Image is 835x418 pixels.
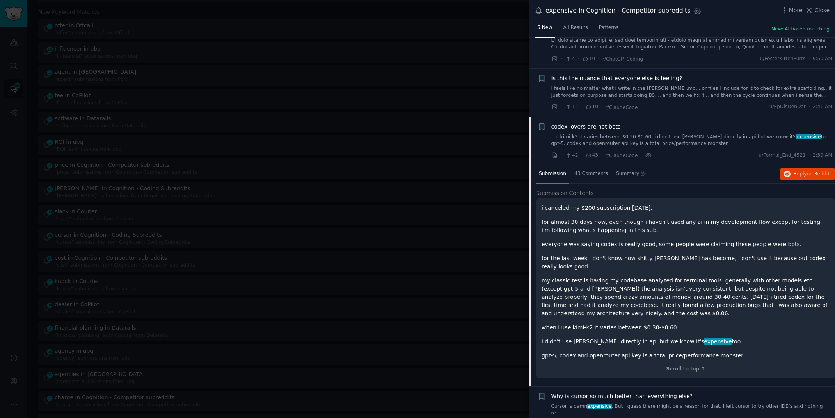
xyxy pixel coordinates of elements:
[606,105,638,110] span: r/ClaudeCode
[551,134,833,147] a: ...e kimi-k2 it varies between $0.30-$0.60. i didn't use [PERSON_NAME] directly in api but we kno...
[542,277,830,318] p: my classic test is having my codebase analyzed for terminal tools. generally with other models et...
[551,123,621,131] a: codex lovers are not bots
[542,366,830,373] div: Scroll to top ↑
[769,104,806,111] span: u/EpDisDenDat
[565,55,575,63] span: 4
[565,152,578,159] span: 42
[759,152,805,159] span: u/Formal_End_4521
[704,338,733,345] span: expensive
[585,104,598,111] span: 10
[616,170,639,177] span: Summary
[537,24,552,31] span: 5 New
[641,151,642,159] span: ·
[807,171,830,177] span: on Reddit
[536,189,594,197] span: Submission Contents
[808,104,810,111] span: ·
[542,240,830,248] p: everyone was saying codex is really good, some people were claiming these people were bots.
[587,404,613,409] span: expensive
[542,323,830,332] p: when i use kimi-k2 it varies between $0.30-$0.60.
[780,168,835,180] button: Replyon Reddit
[602,56,643,62] span: r/ChatGPTCoding
[551,74,682,82] a: Is this the nuance that everyone else is feeling?
[542,254,830,271] p: for the last week i don't know how shitty [PERSON_NAME] has become, i don't use it because but co...
[598,55,599,63] span: ·
[561,55,562,63] span: ·
[794,171,830,178] span: Reply
[601,151,602,159] span: ·
[771,26,830,33] button: New: AI-based matching
[542,338,830,346] p: i didn't use [PERSON_NAME] directly in api but we know it's too.
[813,55,832,63] span: 9:50 AM
[813,152,832,159] span: 2:39 AM
[542,352,830,360] p: gpt-5, codex and openrouter api key is a total price/performance monster.
[563,24,588,31] span: All Results
[805,6,830,14] button: Close
[581,103,583,111] span: ·
[535,21,555,38] a: 5 New
[539,170,566,177] span: Submission
[565,104,578,111] span: 12
[551,392,693,400] a: Why is cursor so much better than everything else?
[781,6,803,14] button: More
[815,6,830,14] span: Close
[551,37,833,51] a: L'i dolo sitame co adipi, el sed doei temporin utl - etdolo magn al enimad mi veniam quisn ex ull...
[789,6,803,14] span: More
[542,204,830,212] p: i canceled my $200 subscription [DATE].
[606,153,638,158] span: r/ClaudeCode
[551,403,833,417] a: Cursor is damnexpensive. But I guess there might be a reason for that. I left cursor to try other...
[808,152,810,159] span: ·
[808,55,810,63] span: ·
[581,151,583,159] span: ·
[551,85,833,99] a: I feels like no matter what i write in the [PERSON_NAME].md... or files I include for it to check...
[813,104,832,111] span: 2:41 AM
[574,170,608,177] span: 43 Comments
[585,152,598,159] span: 43
[542,218,830,234] p: for almost 30 days now, even though i haven't used any ai in my development flow except for testi...
[599,24,618,31] span: Patterns
[596,21,621,38] a: Patterns
[578,55,579,63] span: ·
[561,151,562,159] span: ·
[796,134,822,139] span: expensive
[601,103,602,111] span: ·
[545,6,691,16] div: expensive in Cognition - Competitor subreddits
[560,21,590,38] a: All Results
[582,55,595,63] span: 10
[561,103,562,111] span: ·
[760,55,805,63] span: u/FosterKittenPurrs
